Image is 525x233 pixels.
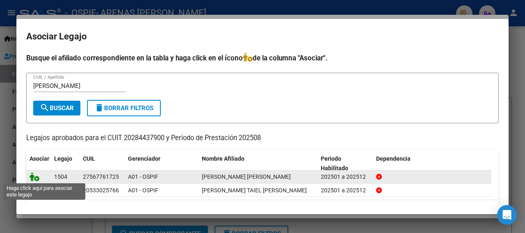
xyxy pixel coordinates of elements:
mat-icon: delete [94,103,104,113]
span: Buscar [40,104,74,112]
datatable-header-cell: Nombre Afiliado [199,150,317,177]
button: Buscar [33,101,80,115]
span: Borrar Filtros [94,104,153,112]
span: 1504 [54,173,67,180]
h4: Busque el afiliado correspondiente en la tabla y haga click en el ícono de la columna "Asociar". [26,53,499,63]
span: Nombre Afiliado [202,155,244,162]
div: 27567761725 [83,172,119,182]
div: 202501 a 202512 [321,172,370,182]
span: MACIEL TAIEL FERNANDO [202,187,307,194]
span: Gerenciador [128,155,160,162]
datatable-header-cell: Dependencia [373,150,492,177]
span: 1506 [54,187,67,194]
datatable-header-cell: CUIL [80,150,125,177]
h2: Asociar Legajo [26,29,499,44]
datatable-header-cell: Periodo Habilitado [317,150,373,177]
span: Legajo [54,155,72,162]
p: Legajos aprobados para el CUIT 20284437900 y Período de Prestación 202508 [26,133,499,143]
span: MACIEL FRANCHESCA TIANA [202,173,291,180]
div: Open Intercom Messenger [497,205,517,225]
div: 2 registros [26,200,499,221]
div: 20533025766 [83,186,119,195]
span: A01 - OSPIF [128,187,158,194]
span: Dependencia [376,155,411,162]
datatable-header-cell: Gerenciador [125,150,199,177]
mat-icon: search [40,103,50,113]
datatable-header-cell: Asociar [26,150,51,177]
div: 202501 a 202512 [321,186,370,195]
span: Periodo Habilitado [321,155,348,171]
span: CUIL [83,155,95,162]
span: A01 - OSPIF [128,173,158,180]
datatable-header-cell: Legajo [51,150,80,177]
span: Asociar [30,155,49,162]
button: Borrar Filtros [87,100,161,116]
